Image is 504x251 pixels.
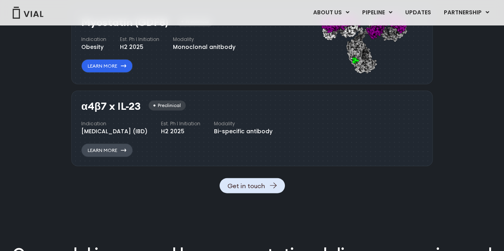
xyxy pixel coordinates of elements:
[173,36,235,43] h4: Modality
[214,120,273,127] h4: Modality
[81,127,147,136] div: [MEDICAL_DATA] (IBD)
[307,6,355,19] a: ABOUT USMenu Toggle
[214,127,273,136] div: Bi-specific antibody
[81,36,106,43] h4: Indication
[81,43,106,51] div: Obesity
[356,6,398,19] a: PIPELINEMenu Toggle
[81,120,147,127] h4: Indication
[81,59,133,73] a: Learn More
[173,43,235,51] div: Monoclonal anitbody
[149,101,186,111] div: Preclinical
[12,7,44,19] img: Vial Logo
[81,144,133,157] a: Learn More
[161,120,200,127] h4: Est. Ph I Initiation
[220,178,285,193] a: Get in touch
[437,6,496,19] a: PARTNERSHIPMenu Toggle
[81,17,169,28] h3: Myostatin (GDF8)
[120,43,159,51] div: H2 2025
[161,127,200,136] div: H2 2025
[399,6,437,19] a: UPDATES
[120,36,159,43] h4: Est. Ph I Initiation
[81,101,141,112] h3: α4β7 x IL-23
